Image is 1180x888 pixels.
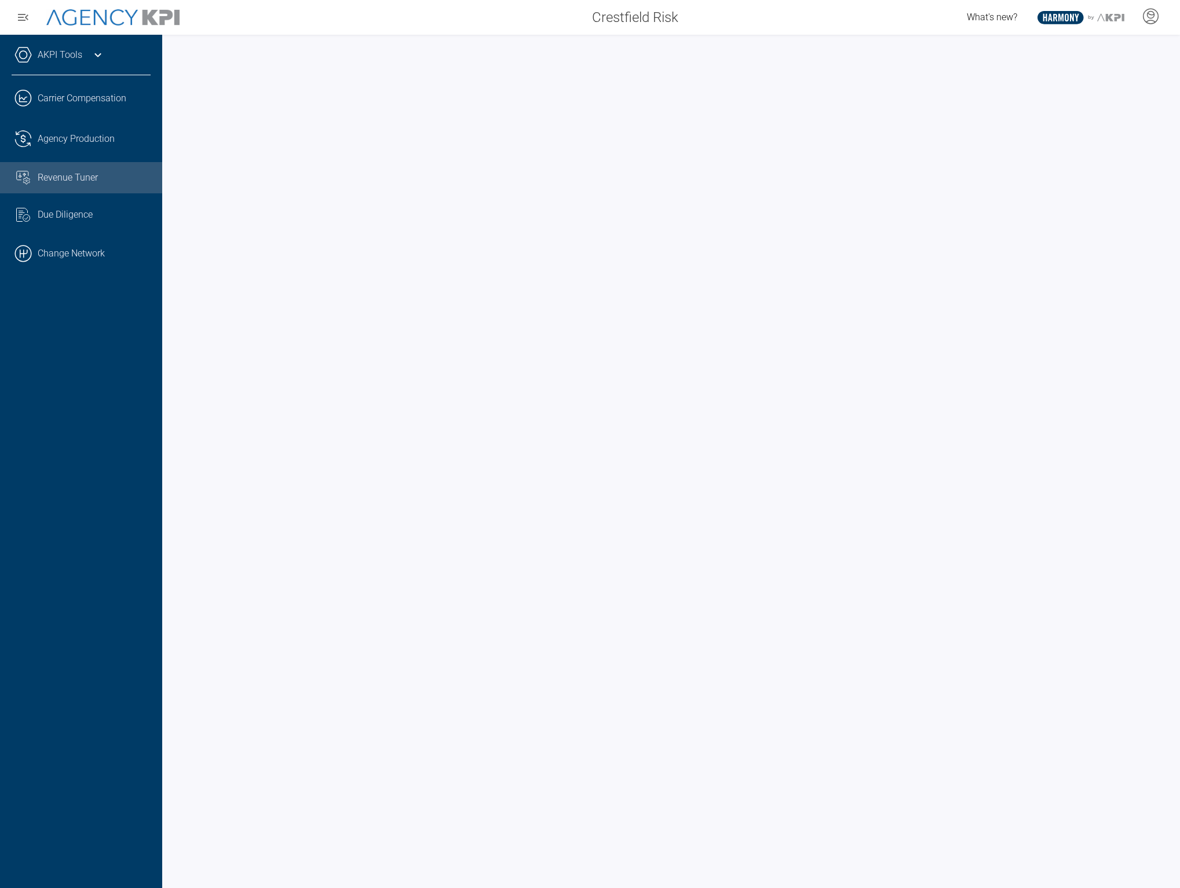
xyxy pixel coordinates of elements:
span: Agency Production [38,132,115,146]
span: Due Diligence [38,208,93,222]
img: AgencyKPI [46,9,180,26]
a: AKPI Tools [38,48,82,62]
span: What's new? [967,12,1017,23]
span: Revenue Tuner [38,171,98,185]
span: Crestfield Risk [592,7,678,28]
